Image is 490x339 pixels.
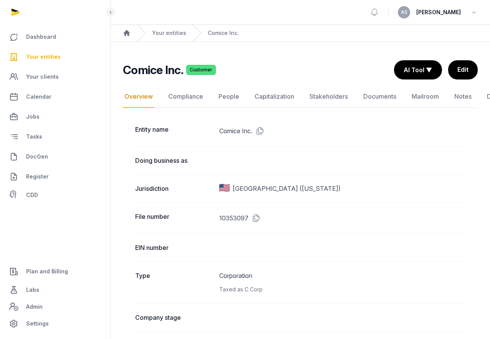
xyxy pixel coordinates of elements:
span: Tasks [26,132,42,141]
nav: Tabs [123,86,478,108]
button: AS [398,6,410,18]
span: Calendar [26,92,51,101]
h2: Comice Inc. [123,63,183,77]
dt: Doing business as [135,156,213,165]
a: Documents [362,86,398,108]
a: Your entities [6,48,104,66]
span: Admin [26,302,43,311]
span: Your clients [26,72,59,81]
span: [PERSON_NAME] [416,8,461,17]
dd: Comice Inc. [219,125,465,137]
dt: File number [135,212,213,224]
dd: 10353097 [219,212,465,224]
a: Calendar [6,88,104,106]
dd: Corporation [219,271,465,294]
a: Mailroom [410,86,440,108]
a: Your entities [152,29,186,37]
span: Jobs [26,112,40,121]
dt: Entity name [135,125,213,137]
button: AI Tool ▼ [394,61,442,79]
span: Dashboard [26,32,56,41]
a: Compliance [167,86,205,108]
dt: Jurisdiction [135,184,213,193]
span: [GEOGRAPHIC_DATA] ([US_STATE]) [233,184,341,193]
span: Settings [26,319,49,328]
nav: Breadcrumb [111,25,490,42]
dt: Company stage [135,313,213,322]
a: Notes [453,86,473,108]
span: Labs [26,285,39,294]
dt: EIN number [135,243,213,252]
a: Dashboard [6,28,104,46]
a: Overview [123,86,154,108]
a: Admin [6,299,104,314]
a: DocGen [6,147,104,166]
span: Register [26,172,49,181]
span: AS [401,10,407,15]
span: Your entities [26,52,61,61]
span: CDD [26,190,38,200]
a: Jobs [6,107,104,126]
a: Plan and Billing [6,262,104,281]
a: Your clients [6,68,104,86]
a: Comice Inc. [208,29,239,37]
a: People [217,86,241,108]
a: Labs [6,281,104,299]
span: Customer [186,65,216,75]
a: Settings [6,314,104,333]
span: DocGen [26,152,48,161]
a: Capitalization [253,86,296,108]
a: Edit [448,60,478,79]
a: CDD [6,187,104,203]
a: Tasks [6,127,104,146]
div: Taxed as C Corp [219,285,465,294]
dt: Type [135,271,213,294]
a: Register [6,167,104,186]
a: Stakeholders [308,86,349,108]
span: Plan and Billing [26,267,68,276]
